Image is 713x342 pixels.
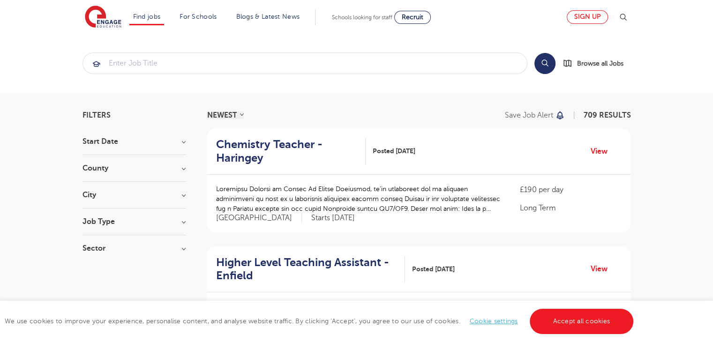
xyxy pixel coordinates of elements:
[534,53,555,74] button: Search
[216,213,302,223] span: [GEOGRAPHIC_DATA]
[591,145,615,157] a: View
[180,13,217,20] a: For Schools
[567,10,608,24] a: Sign up
[85,6,121,29] img: Engage Education
[332,14,392,21] span: Schools looking for staff
[591,263,615,275] a: View
[216,256,405,283] a: Higher Level Teaching Assistant - Enfield
[577,58,623,69] span: Browse all Jobs
[563,58,631,69] a: Browse all Jobs
[83,218,186,225] h3: Job Type
[470,318,518,325] a: Cookie settings
[83,164,186,172] h3: County
[216,184,502,214] p: Loremipsu Dolorsi am Consec Ad Elitse Doeiusmod, te’in utlaboreet dol ma aliquaen adminimveni qu ...
[520,202,621,214] p: Long Term
[505,112,565,119] button: Save job alert
[83,52,527,74] div: Submit
[584,111,631,119] span: 709 RESULTS
[236,13,300,20] a: Blogs & Latest News
[83,53,527,74] input: Submit
[216,138,366,165] a: Chemistry Teacher - Haringey
[530,309,634,334] a: Accept all cookies
[5,318,636,325] span: We use cookies to improve your experience, personalise content, and analyse website traffic. By c...
[133,13,161,20] a: Find jobs
[83,112,111,119] span: Filters
[394,11,431,24] a: Recruit
[412,264,455,274] span: Posted [DATE]
[83,191,186,199] h3: City
[373,146,415,156] span: Posted [DATE]
[505,112,553,119] p: Save job alert
[520,184,621,195] p: £190 per day
[83,138,186,145] h3: Start Date
[311,213,355,223] p: Starts [DATE]
[83,245,186,252] h3: Sector
[402,14,423,21] span: Recruit
[216,138,358,165] h2: Chemistry Teacher - Haringey
[216,256,398,283] h2: Higher Level Teaching Assistant - Enfield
